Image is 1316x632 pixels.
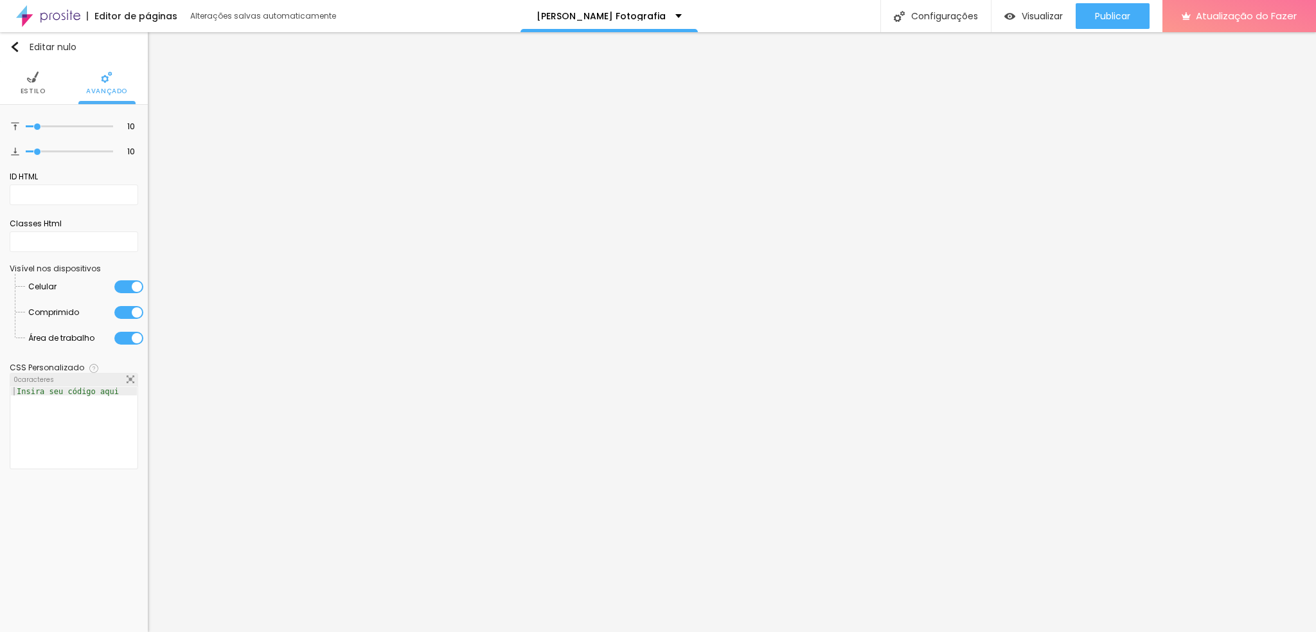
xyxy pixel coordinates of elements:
[190,10,336,21] font: Alterações salvas automaticamente
[148,32,1316,632] iframe: Editor
[10,171,38,182] font: ID HTML
[17,387,119,396] font: Insira seu código aqui
[10,362,84,373] font: CSS Personalizado
[11,147,19,156] img: Ícone
[21,86,46,96] font: Estilo
[94,10,177,23] font: Editor de páginas
[1004,11,1015,22] img: view-1.svg
[1095,10,1130,23] font: Publicar
[13,375,18,384] font: 0
[11,122,19,131] img: Ícone
[27,71,39,83] img: Ícone
[28,307,79,318] font: Comprimido
[89,364,98,373] img: Ícone
[28,332,94,343] font: Área de trabalho
[18,375,54,384] font: caracteres
[86,86,127,96] font: Avançado
[10,42,20,52] img: Ícone
[991,3,1076,29] button: Visualizar
[28,281,57,292] font: Celular
[10,218,62,229] font: Classes Html
[894,11,905,22] img: Ícone
[537,10,666,23] font: [PERSON_NAME] Fotografia
[1196,9,1297,23] font: Atualização do Fazer
[911,10,978,23] font: Configurações
[1022,10,1063,23] font: Visualizar
[101,71,112,83] img: Ícone
[10,263,101,274] font: Visível nos dispositivos
[1076,3,1150,29] button: Publicar
[30,41,76,53] font: Editar nulo
[127,375,134,383] img: Ícone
